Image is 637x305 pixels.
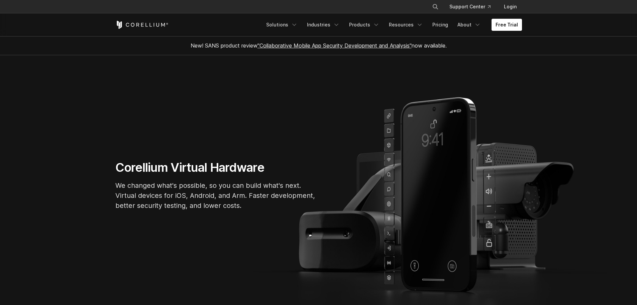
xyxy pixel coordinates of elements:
div: Navigation Menu [262,19,522,31]
a: Industries [303,19,344,31]
a: Pricing [428,19,452,31]
a: About [453,19,485,31]
h1: Corellium Virtual Hardware [115,160,316,175]
a: "Collaborative Mobile App Security Development and Analysis" [257,42,412,49]
span: New! SANS product review now available. [191,42,447,49]
a: Products [345,19,384,31]
a: Resources [385,19,427,31]
a: Free Trial [492,19,522,31]
button: Search [429,1,441,13]
a: Solutions [262,19,302,31]
p: We changed what's possible, so you can build what's next. Virtual devices for iOS, Android, and A... [115,180,316,211]
div: Navigation Menu [424,1,522,13]
a: Support Center [444,1,496,13]
a: Corellium Home [115,21,169,29]
a: Login [499,1,522,13]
